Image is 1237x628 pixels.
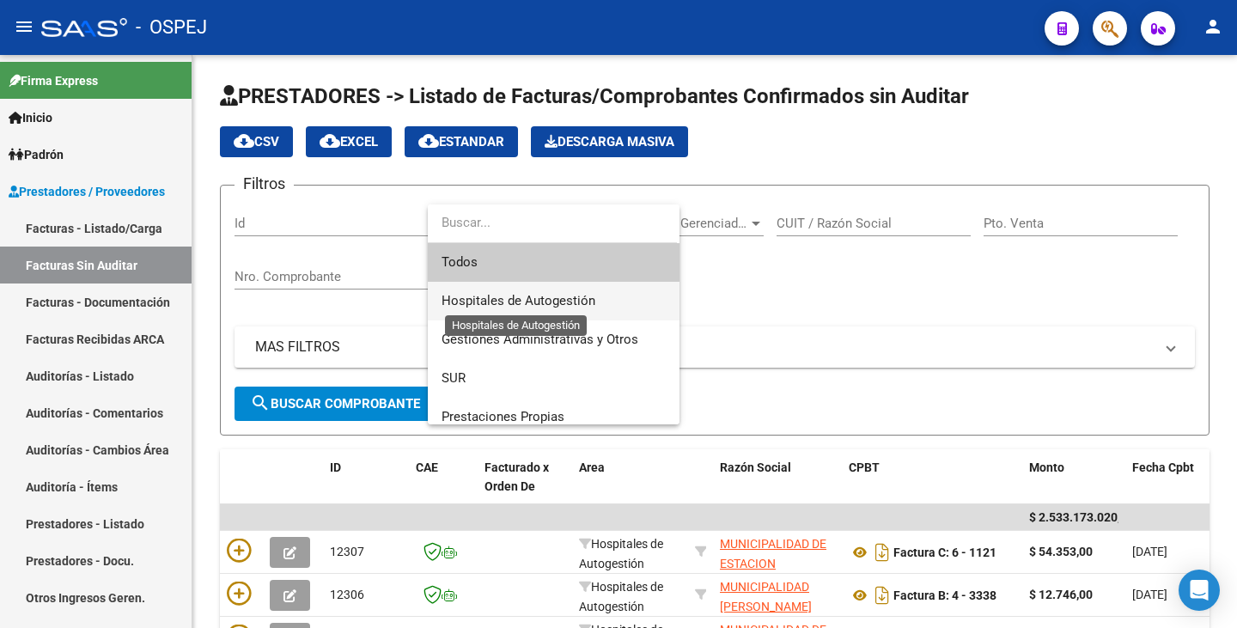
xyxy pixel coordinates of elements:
[442,293,595,308] span: Hospitales de Autogestión
[442,409,564,424] span: Prestaciones Propias
[442,332,638,347] span: Gestiones Administrativas y Otros
[442,243,666,282] span: Todos
[1179,570,1220,611] div: Open Intercom Messenger
[428,204,677,242] input: dropdown search
[442,370,466,386] span: SUR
